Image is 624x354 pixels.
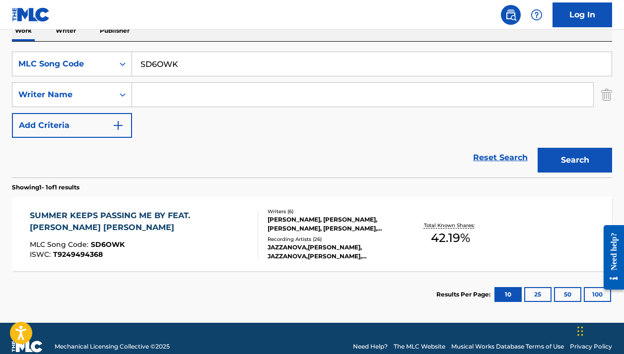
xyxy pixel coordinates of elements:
[505,9,517,21] img: search
[112,119,124,131] img: 9d2ae6d4665cec9f34b9.svg
[268,215,401,233] div: [PERSON_NAME], [PERSON_NAME], [PERSON_NAME], [PERSON_NAME], [PERSON_NAME], [PERSON_NAME]
[53,250,103,259] span: T9249494368
[436,290,493,299] p: Results Per Page:
[12,52,612,177] form: Search Form
[524,287,552,302] button: 25
[53,20,79,41] p: Writer
[538,148,612,173] button: Search
[574,306,624,354] iframe: Chat Widget
[18,58,108,70] div: MLC Song Code
[424,222,477,229] p: Total Known Shares:
[91,240,125,249] span: SD6OWK
[30,240,91,249] span: MLC Song Code :
[18,89,108,101] div: Writer Name
[268,236,401,243] div: Recording Artists ( 26 )
[531,9,543,21] img: help
[584,287,611,302] button: 100
[451,342,564,351] a: Musical Works Database Terms of Use
[570,342,612,351] a: Privacy Policy
[12,197,612,271] a: SUMMER KEEPS PASSING ME BY FEAT. [PERSON_NAME] [PERSON_NAME]MLC Song Code:SD6OWKISWC:T9249494368W...
[268,243,401,261] div: JAZZANOVA,[PERSON_NAME], JAZZANOVA,[PERSON_NAME], JAZZANOVA, JAZZANOVA, JAZZANOVA
[577,316,583,346] div: Drag
[30,250,53,259] span: ISWC :
[431,229,470,247] span: 42.19 %
[55,342,170,351] span: Mechanical Licensing Collective © 2025
[12,341,43,353] img: logo
[596,215,624,300] iframe: Resource Center
[268,208,401,215] div: Writers ( 6 )
[468,147,533,169] a: Reset Search
[553,2,612,27] a: Log In
[12,183,79,192] p: Showing 1 - 1 of 1 results
[501,5,521,25] a: Public Search
[12,113,132,138] button: Add Criteria
[12,20,35,41] p: Work
[394,342,445,351] a: The MLC Website
[554,287,581,302] button: 50
[12,7,50,22] img: MLC Logo
[601,82,612,107] img: Delete Criterion
[97,20,133,41] p: Publisher
[30,210,249,234] div: SUMMER KEEPS PASSING ME BY FEAT. [PERSON_NAME] [PERSON_NAME]
[494,287,522,302] button: 10
[353,342,388,351] a: Need Help?
[527,5,547,25] div: Help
